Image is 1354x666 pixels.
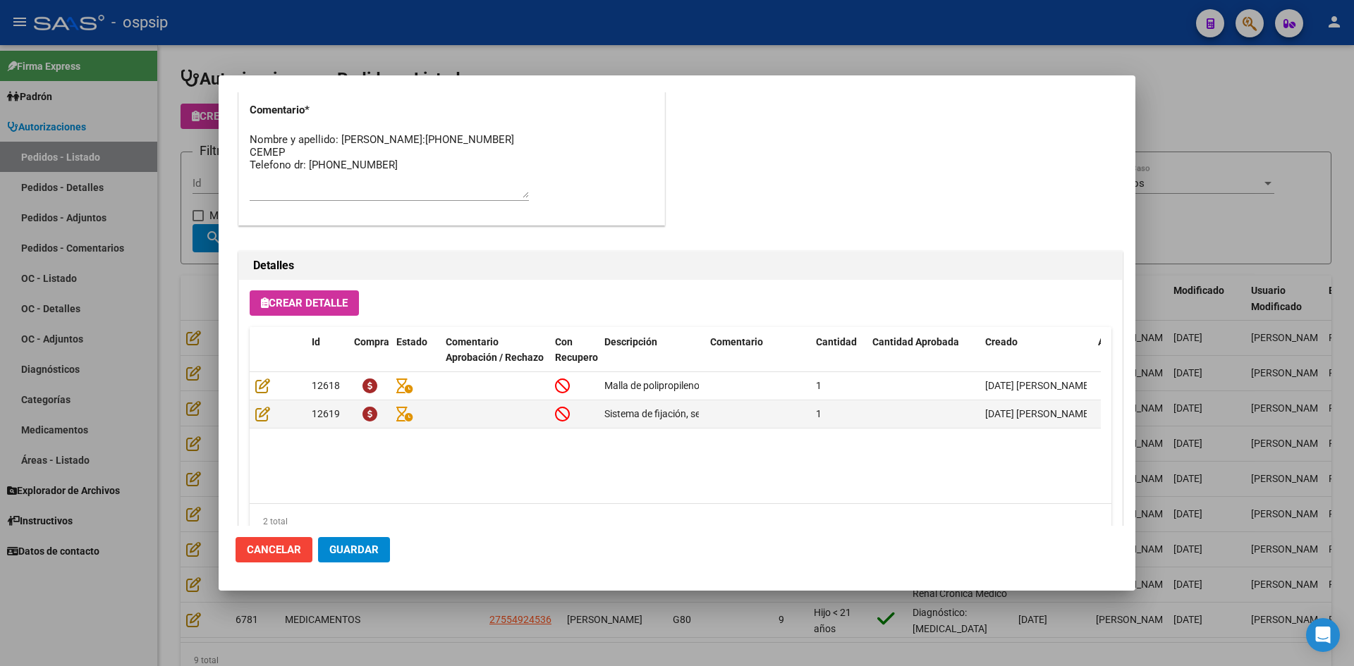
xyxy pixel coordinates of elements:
[312,336,320,347] span: Id
[446,336,544,364] span: Comentario Aprobación / Rechazo
[261,297,348,309] span: Crear Detalle
[549,327,599,389] datatable-header-cell: Con Recupero
[980,327,1092,389] datatable-header-cell: Creado
[253,257,1108,274] h2: Detalles
[867,327,980,389] datatable-header-cell: Cantidad Aprobada
[391,327,440,389] datatable-header-cell: Estado
[329,543,379,556] span: Guardar
[247,543,301,556] span: Cancelar
[604,336,657,347] span: Descripción
[306,327,348,389] datatable-header-cell: Id
[1092,327,1233,389] datatable-header-cell: Aprobado/Rechazado x
[250,102,371,118] p: Comentario
[1098,336,1202,347] span: Aprobado/Rechazado x
[250,290,359,316] button: Crear Detalle
[1306,618,1340,652] div: Open Intercom Messenger
[396,336,427,347] span: Estado
[604,408,787,419] span: Sistema de fijación, secure strap o tackers
[872,336,959,347] span: Cantidad Aprobada
[555,336,598,364] span: Con Recupero
[348,327,391,389] datatable-header-cell: Compra
[705,327,810,389] datatable-header-cell: Comentario
[236,537,312,562] button: Cancelar
[710,336,763,347] span: Comentario
[354,336,389,347] span: Compra
[599,327,705,389] datatable-header-cell: Descripción
[985,336,1018,347] span: Creado
[816,380,822,391] span: 1
[810,327,867,389] datatable-header-cell: Cantidad
[985,380,1092,391] span: [DATE] [PERSON_NAME]
[440,327,549,389] datatable-header-cell: Comentario Aprobación / Rechazo
[312,380,340,391] span: 12618
[985,408,1092,419] span: [DATE] [PERSON_NAME]
[318,537,390,562] button: Guardar
[816,336,857,347] span: Cantidad
[816,408,822,419] span: 1
[312,408,340,419] span: 12619
[604,380,804,391] span: Malla de polipropileno 15x15cm macroporosa
[250,504,1111,539] div: 2 total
